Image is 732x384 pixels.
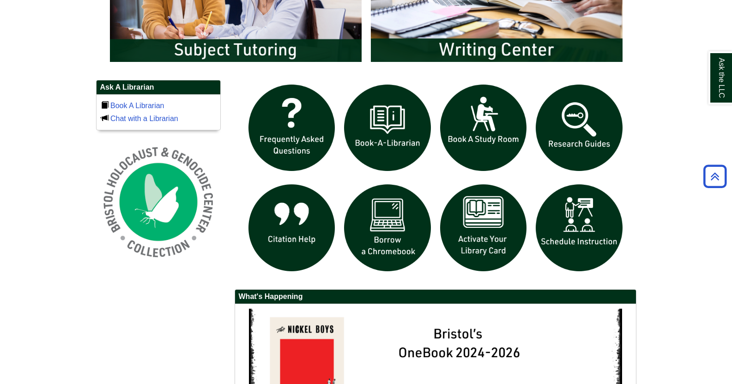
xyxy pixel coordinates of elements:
a: Chat with a Librarian [110,115,178,122]
img: frequently asked questions [244,80,340,176]
img: Borrow a chromebook icon links to the borrow a chromebook web page [339,180,436,276]
img: Book a Librarian icon links to book a librarian web page [339,80,436,176]
img: activate Library Card icon links to form to activate student ID into library card [436,180,532,276]
img: For faculty. Schedule Library Instruction icon links to form. [531,180,627,276]
img: Research Guides icon links to research guides web page [531,80,627,176]
a: Back to Top [700,170,730,183]
img: Holocaust and Genocide Collection [96,140,221,264]
h2: What's Happening [235,290,636,304]
h2: Ask A Librarian [97,80,220,95]
div: slideshow [244,80,627,280]
a: Book A Librarian [110,102,164,110]
img: citation help icon links to citation help guide page [244,180,340,276]
img: book a study room icon links to book a study room web page [436,80,532,176]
